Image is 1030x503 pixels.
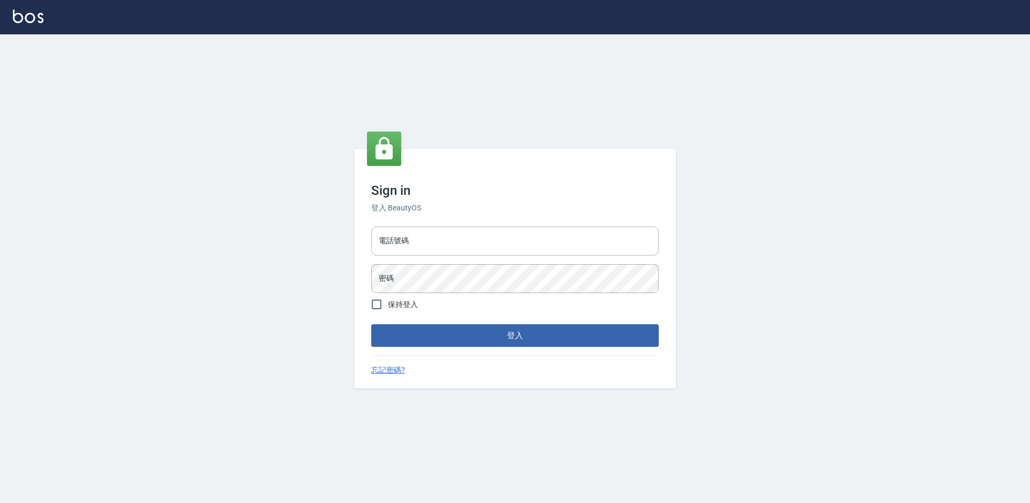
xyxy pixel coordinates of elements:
h3: Sign in [371,183,659,198]
img: Logo [13,10,43,23]
h6: 登入 BeautyOS [371,202,659,214]
span: 保持登入 [388,299,418,310]
button: 登入 [371,324,659,347]
a: 忘記密碼? [371,365,405,376]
